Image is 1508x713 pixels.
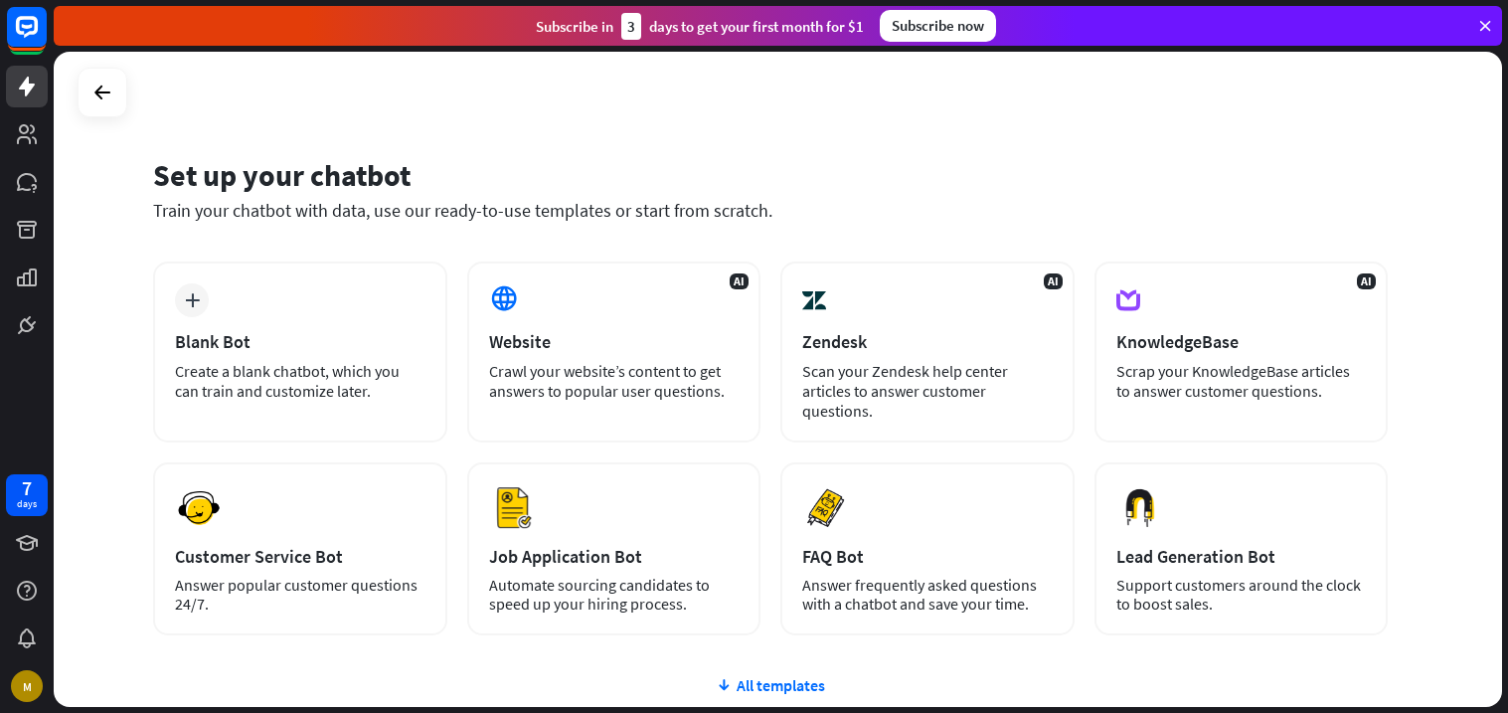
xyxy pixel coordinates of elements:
[175,576,425,614] div: Answer popular customer questions 24/7.
[6,474,48,516] a: 7 days
[17,497,37,511] div: days
[175,361,425,401] div: Create a blank chatbot, which you can train and customize later.
[153,675,1388,695] div: All templates
[621,13,641,40] div: 3
[1357,273,1376,289] span: AI
[489,361,740,401] div: Crawl your website’s content to get answers to popular user questions.
[536,13,864,40] div: Subscribe in days to get your first month for $1
[175,330,425,353] div: Blank Bot
[1116,361,1367,401] div: Scrap your KnowledgeBase articles to answer customer questions.
[16,8,76,68] button: Open LiveChat chat widget
[802,545,1053,568] div: FAQ Bot
[153,156,1388,194] div: Set up your chatbot
[802,330,1053,353] div: Zendesk
[489,330,740,353] div: Website
[880,10,996,42] div: Subscribe now
[153,199,1388,222] div: Train your chatbot with data, use our ready-to-use templates or start from scratch.
[1116,576,1367,614] div: Support customers around the clock to boost sales.
[185,293,200,307] i: plus
[1116,330,1367,353] div: KnowledgeBase
[11,670,43,702] div: M
[489,545,740,568] div: Job Application Bot
[802,576,1053,614] div: Answer frequently asked questions with a chatbot and save your time.
[22,479,32,497] div: 7
[175,545,425,568] div: Customer Service Bot
[1116,545,1367,568] div: Lead Generation Bot
[1044,273,1063,289] span: AI
[489,576,740,614] div: Automate sourcing candidates to speed up your hiring process.
[730,273,749,289] span: AI
[802,361,1053,421] div: Scan your Zendesk help center articles to answer customer questions.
